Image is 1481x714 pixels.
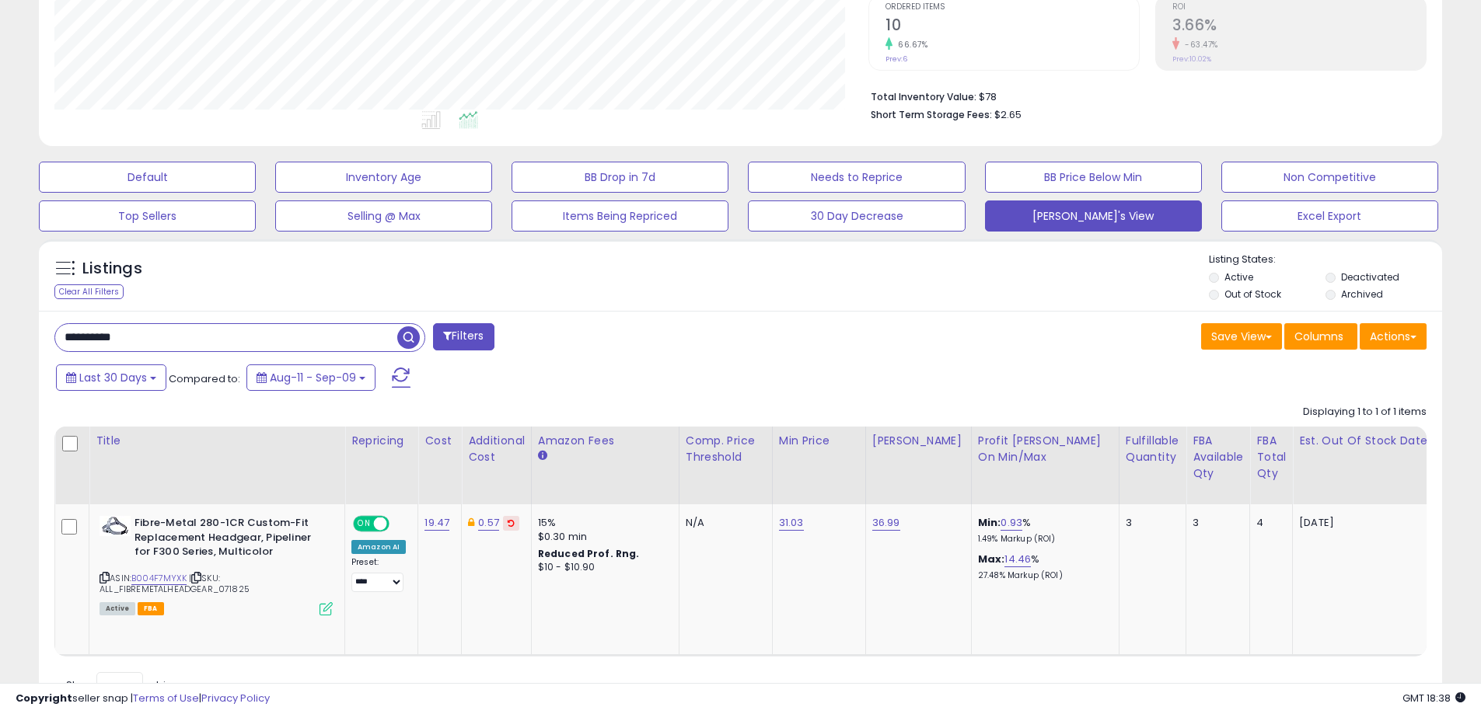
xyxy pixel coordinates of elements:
a: B004F7MYXK [131,572,187,585]
span: Compared to: [169,371,240,386]
span: Columns [1294,329,1343,344]
p: 1.49% Markup (ROI) [978,534,1107,545]
a: 19.47 [424,515,449,531]
label: Deactivated [1341,270,1399,284]
div: $10 - $10.90 [538,561,667,574]
button: Top Sellers [39,200,256,232]
b: Reduced Prof. Rng. [538,547,640,560]
div: Preset: [351,557,406,592]
small: Prev: 6 [885,54,907,64]
div: Displaying 1 to 1 of 1 items [1303,405,1427,420]
span: FBA [138,602,164,615]
span: $2.65 [994,107,1022,122]
b: Short Term Storage Fees: [871,108,992,121]
a: 36.99 [872,515,900,531]
div: 15% [538,516,667,530]
span: | SKU: ALL_FIBREMETALHEADGEAR_071825 [100,572,250,595]
b: Max: [978,552,1005,566]
div: Amazon Fees [538,433,672,449]
div: Profit [PERSON_NAME] on Min/Max [978,433,1112,465]
div: FBA Total Qty [1256,433,1286,482]
div: seller snap | | [16,691,270,706]
button: Filters [433,323,494,350]
h2: 10 [885,16,1139,37]
a: 14.46 [1004,552,1031,567]
span: Aug-11 - Sep-09 [270,370,356,385]
h2: 3.66% [1172,16,1426,37]
button: BB Price Below Min [985,162,1202,193]
label: Active [1224,270,1253,284]
a: 31.03 [779,515,804,531]
button: Actions [1360,323,1427,350]
button: Last 30 Days [56,364,166,391]
a: Terms of Use [133,691,199,705]
small: 66.67% [892,39,927,51]
span: OFF [387,517,412,531]
div: $0.30 min [538,530,667,544]
button: Columns [1284,323,1357,350]
div: Fulfillable Quantity [1126,433,1179,465]
button: Excel Export [1221,200,1438,232]
p: Listing States: [1209,253,1442,267]
button: [PERSON_NAME]'s View [985,200,1202,232]
span: All listings currently available for purchase on Amazon [100,602,135,615]
small: Amazon Fees. [538,449,547,463]
div: % [978,552,1107,581]
div: Comp. Price Threshold [686,433,766,465]
p: 27.48% Markup (ROI) [978,570,1107,581]
div: Clear All Filters [54,284,124,299]
label: Out of Stock [1224,287,1281,301]
span: Show: entries [66,677,178,692]
div: Title [96,433,338,449]
button: BB Drop in 7d [512,162,728,193]
button: Default [39,162,256,193]
div: Cost [424,433,455,449]
div: N/A [686,516,760,530]
button: Items Being Repriced [512,200,728,232]
small: Prev: 10.02% [1172,54,1211,64]
button: Save View [1201,323,1282,350]
small: -63.47% [1179,39,1218,51]
div: Amazon AI [351,540,406,554]
span: ON [355,517,374,531]
div: ASIN: [100,516,333,614]
button: Inventory Age [275,162,492,193]
span: 2025-10-10 18:38 GMT [1402,691,1465,705]
div: 3 [1193,516,1238,530]
h5: Listings [82,258,142,280]
div: 3 [1126,516,1174,530]
strong: Copyright [16,691,72,705]
span: Ordered Items [885,3,1139,12]
li: $78 [871,86,1415,105]
button: 30 Day Decrease [748,200,965,232]
a: 0.93 [1001,515,1022,531]
div: % [978,516,1107,545]
b: Min: [978,515,1001,530]
label: Archived [1341,287,1383,301]
div: Additional Cost [468,433,525,465]
button: Needs to Reprice [748,162,965,193]
button: Non Competitive [1221,162,1438,193]
th: The percentage added to the cost of goods (COGS) that forms the calculator for Min & Max prices. [971,427,1119,504]
img: 41fEp3YhzbL._SL40_.jpg [100,516,131,536]
a: Privacy Policy [201,691,270,705]
div: FBA Available Qty [1193,433,1243,482]
button: Aug-11 - Sep-09 [246,364,375,391]
b: Fibre-Metal 280-1CR Custom-Fit Replacement Headgear, Pipeliner for F300 Series, Multicolor [134,516,323,563]
div: [PERSON_NAME] [872,433,965,449]
span: ROI [1172,3,1426,12]
a: 0.57 [478,515,499,531]
button: Selling @ Max [275,200,492,232]
span: Last 30 Days [79,370,147,385]
p: [DATE] [1299,516,1435,530]
div: Est. Out Of Stock Date [1299,433,1441,449]
div: 4 [1256,516,1280,530]
div: Min Price [779,433,859,449]
b: Total Inventory Value: [871,90,976,103]
div: Repricing [351,433,411,449]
